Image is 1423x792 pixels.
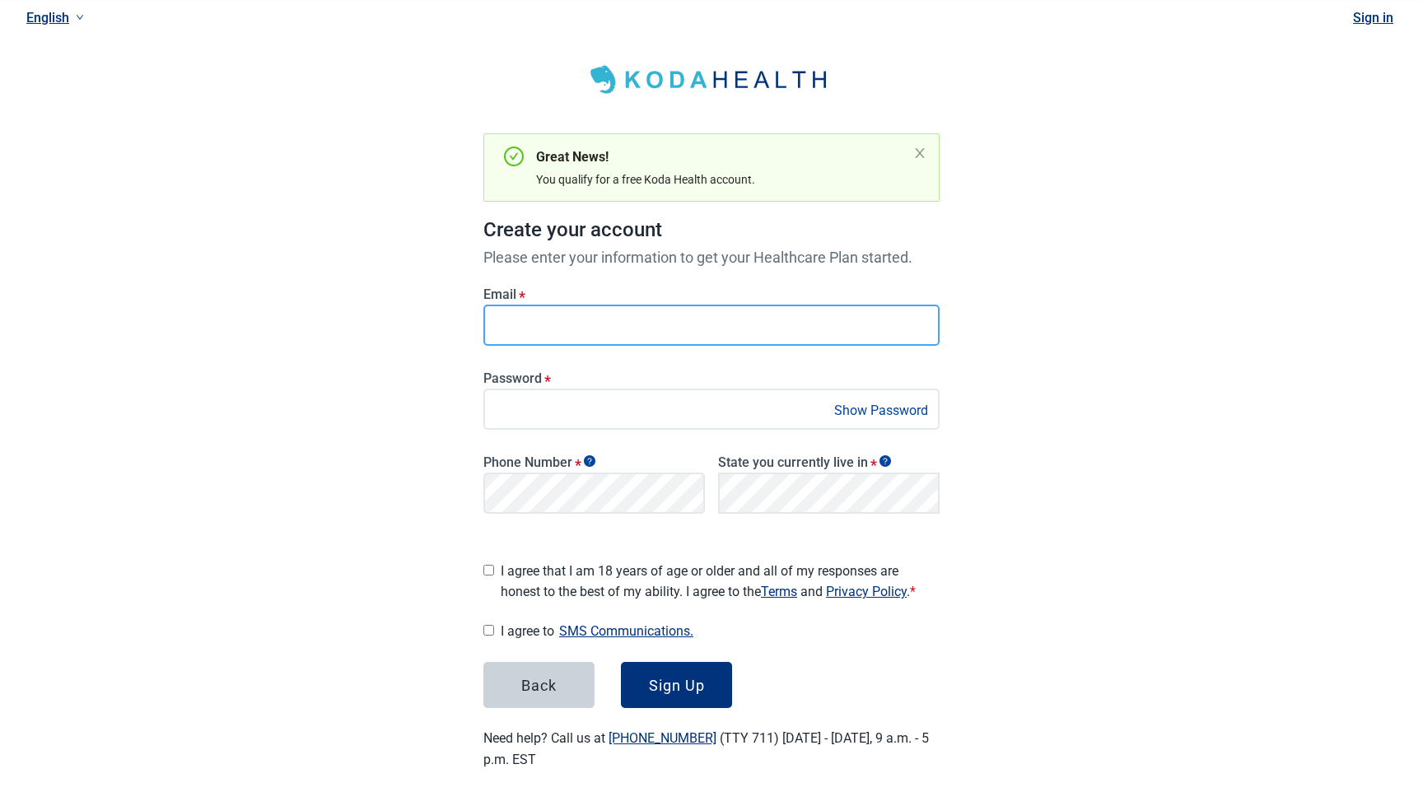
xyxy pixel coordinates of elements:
span: Show tooltip [584,455,595,467]
a: Current language: English [20,4,91,31]
div: Back [521,677,557,693]
span: check-circle [504,147,524,166]
label: State you currently live in [718,454,940,470]
button: Show Password [829,399,933,422]
div: Sign Up [649,677,705,693]
label: Password [483,370,940,386]
a: [PHONE_NUMBER] [609,730,716,746]
span: Show tooltip [879,455,891,467]
strong: Great News! [536,149,609,165]
span: I agree to [501,620,940,642]
img: Koda Health [580,59,843,100]
button: Back [483,662,595,708]
span: I agree that I am 18 years of age or older and all of my responses are honest to the best of my a... [501,561,940,602]
p: Please enter your information to get your Healthcare Plan started. [483,246,940,268]
a: Sign in [1353,10,1393,26]
button: Show SMS communications details [554,620,698,642]
a: Read our Terms of Service [761,584,797,599]
div: You qualify for a free Koda Health account. [536,170,907,189]
label: Need help? Call us at (TTY 711) [DATE] - [DATE], 9 a.m. - 5 p.m. EST [483,730,929,766]
h1: Create your account [483,215,940,246]
button: close [913,147,926,160]
label: Phone Number [483,454,705,470]
a: Read our Privacy Policy [826,584,907,599]
label: Email [483,287,940,302]
span: down [76,13,84,21]
button: Sign Up [621,662,732,708]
